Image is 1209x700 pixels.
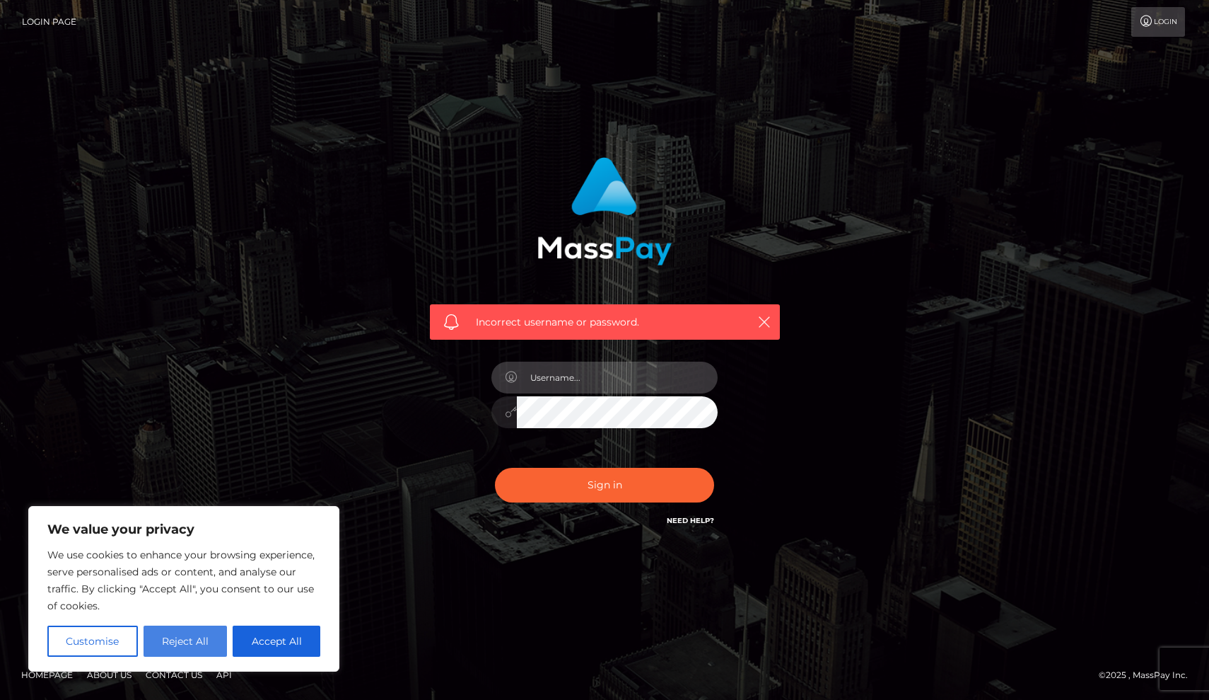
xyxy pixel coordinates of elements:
button: Customise [47,626,138,657]
button: Reject All [144,626,228,657]
input: Username... [517,362,718,394]
a: Homepage [16,664,78,686]
a: Login [1131,7,1185,37]
a: About Us [81,664,137,686]
button: Sign in [495,468,714,503]
button: Accept All [233,626,320,657]
img: MassPay Login [537,157,672,265]
a: API [211,664,238,686]
p: We value your privacy [47,521,320,538]
div: © 2025 , MassPay Inc. [1099,667,1198,683]
a: Contact Us [140,664,208,686]
a: Login Page [22,7,76,37]
div: We value your privacy [28,506,339,672]
p: We use cookies to enhance your browsing experience, serve personalised ads or content, and analys... [47,546,320,614]
a: Need Help? [667,516,714,525]
span: Incorrect username or password. [476,315,734,330]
